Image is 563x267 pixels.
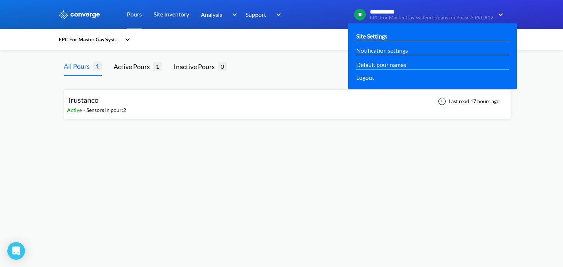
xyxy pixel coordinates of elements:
[67,95,99,104] span: Trustanco
[370,15,493,20] span: EPC For Master Gas System Expansion Phase 3 PKG#12
[356,31,387,41] a: Site Settings
[64,61,93,71] div: All Pours
[87,106,126,114] div: Sensors in pour: 2
[58,35,121,44] div: EPC For Master Gas System Expansion Phase 3 PKG#12
[93,61,102,71] span: 1
[356,73,374,82] span: Logout
[246,10,266,19] span: Support
[201,10,222,19] span: Analysis
[356,60,406,69] a: Default pour names
[64,98,511,104] a: TrustancoActive-Sensors in pour:2Last read 17 hours ago
[153,62,162,71] span: 1
[356,46,408,55] a: Notification settings
[271,10,283,19] img: downArrow.svg
[227,10,239,19] img: downArrow.svg
[493,10,505,19] img: downArrow.svg
[434,97,502,106] div: Last read 17 hours ago
[83,107,87,113] span: -
[218,62,227,71] span: 0
[58,10,100,19] img: logo_ewhite.svg
[114,61,153,72] div: Active Pours
[7,242,25,260] div: Open Intercom Messenger
[67,107,83,113] span: Active
[174,61,218,72] div: Inactive Pours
